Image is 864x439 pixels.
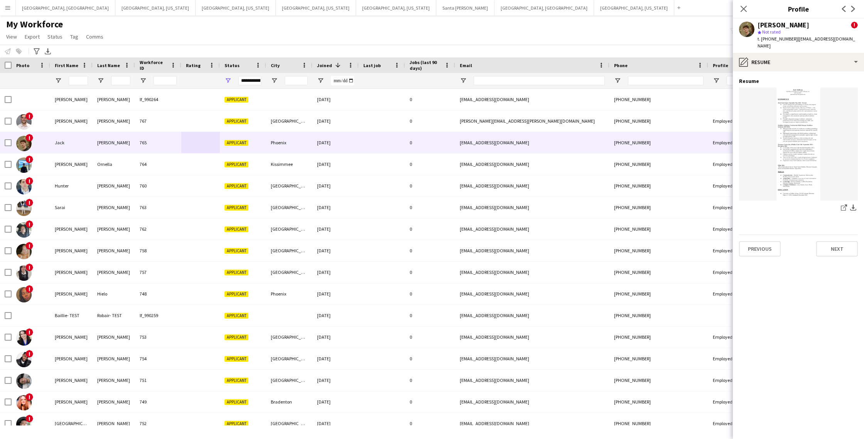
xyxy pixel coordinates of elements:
button: Previous [739,241,781,257]
span: Applicant [224,97,248,103]
div: [PERSON_NAME] [93,175,135,196]
input: Profile Filter Input [727,76,753,85]
div: [DATE] [312,154,359,175]
button: [GEOGRAPHIC_DATA], [US_STATE] [356,0,436,15]
h3: Resume [739,78,759,84]
img: Stephen Benavides [16,222,32,238]
img: Jack Sullivan [16,136,32,151]
div: [PERSON_NAME] [50,348,93,369]
div: 0 [405,262,455,283]
div: lf_990259 [135,305,181,326]
div: Phoenix [266,132,312,153]
div: [EMAIL_ADDRESS][DOMAIN_NAME] [455,175,609,196]
div: [EMAIL_ADDRESS][DOMAIN_NAME] [455,283,609,304]
div: [PHONE_NUMBER] [609,175,708,196]
div: 0 [405,413,455,434]
span: Last job [363,62,381,68]
img: Hunter Modlin [16,179,32,194]
h3: Profile [733,4,864,14]
div: [DATE] [312,89,359,110]
app-action-btn: Export XLSX [43,47,52,56]
div: [GEOGRAPHIC_DATA] [266,326,312,348]
span: ! [25,155,33,163]
span: ! [25,112,33,120]
span: Applicant [224,205,248,211]
div: 757 [135,262,181,283]
div: [PERSON_NAME] [93,89,135,110]
button: Open Filter Menu [317,77,324,84]
button: [GEOGRAPHIC_DATA], [GEOGRAPHIC_DATA] [16,0,115,15]
div: 0 [405,154,455,175]
div: [PERSON_NAME] [93,197,135,218]
div: [PERSON_NAME] [50,110,93,132]
img: Elmer Santiago [16,373,32,389]
div: [DATE] [312,218,359,240]
div: Hunter [50,175,93,196]
span: First Name [55,62,78,68]
div: [EMAIL_ADDRESS][DOMAIN_NAME] [455,218,609,240]
span: Applicant [224,118,248,124]
div: [DATE] [312,132,359,153]
a: Tag [67,32,81,42]
span: ! [25,393,33,401]
div: 752 [135,413,181,434]
div: 0 [405,370,455,391]
span: Rating [186,62,201,68]
div: 764 [135,154,181,175]
div: Sarai [50,197,93,218]
div: Jack [50,132,93,153]
div: [EMAIL_ADDRESS][DOMAIN_NAME] [455,262,609,283]
button: Open Filter Menu [271,77,278,84]
div: [PERSON_NAME] [50,283,93,304]
div: [EMAIL_ADDRESS][DOMAIN_NAME] [455,240,609,261]
div: [EMAIL_ADDRESS][DOMAIN_NAME] [455,154,609,175]
div: [DATE] [312,110,359,132]
div: [PHONE_NUMBER] [609,110,708,132]
input: Workforce ID Filter Input [154,76,177,85]
div: Ornella [93,154,135,175]
div: Employed Crew [708,391,758,412]
span: ! [25,328,33,336]
div: [PERSON_NAME] [93,132,135,153]
div: [PERSON_NAME] [93,240,135,261]
div: Phoenix [266,283,312,304]
button: [GEOGRAPHIC_DATA], [US_STATE] [196,0,276,15]
div: 765 [135,132,181,153]
div: 0 [405,305,455,326]
div: 763 [135,197,181,218]
img: Dionte Rembert [16,352,32,367]
span: View [6,33,17,40]
button: [GEOGRAPHIC_DATA], [US_STATE] [276,0,356,15]
span: Applicant [224,291,248,297]
div: [PERSON_NAME] [50,240,93,261]
div: [PHONE_NUMBER] [609,370,708,391]
span: ! [25,263,33,271]
span: Applicant [224,226,248,232]
div: Employed Crew [708,110,758,132]
span: Applicant [224,162,248,167]
img: Keith Compton [16,114,32,130]
div: [PHONE_NUMBER] [609,218,708,240]
button: [GEOGRAPHIC_DATA], [US_STATE] [115,0,196,15]
div: [PHONE_NUMBER] [609,326,708,348]
img: Sydney Vainer [16,417,32,432]
div: 767 [135,110,181,132]
div: [EMAIL_ADDRESS][DOMAIN_NAME] [455,391,609,412]
button: Next [816,241,858,257]
div: [PERSON_NAME] [50,89,93,110]
div: [EMAIL_ADDRESS][DOMAIN_NAME] [455,413,609,434]
div: Employed Crew [708,326,758,348]
div: 754 [135,348,181,369]
div: [PERSON_NAME] [93,326,135,348]
div: Employed Crew [708,154,758,175]
img: Paolo Ornella [16,157,32,173]
div: [DATE] [312,326,359,348]
div: 0 [405,175,455,196]
img: Sarai Smith [16,201,32,216]
div: 0 [405,132,455,153]
a: Comms [83,32,106,42]
div: [GEOGRAPHIC_DATA] [266,262,312,283]
img: Katrina Katrina [16,244,32,259]
button: Open Filter Menu [55,77,62,84]
div: [DATE] [312,175,359,196]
